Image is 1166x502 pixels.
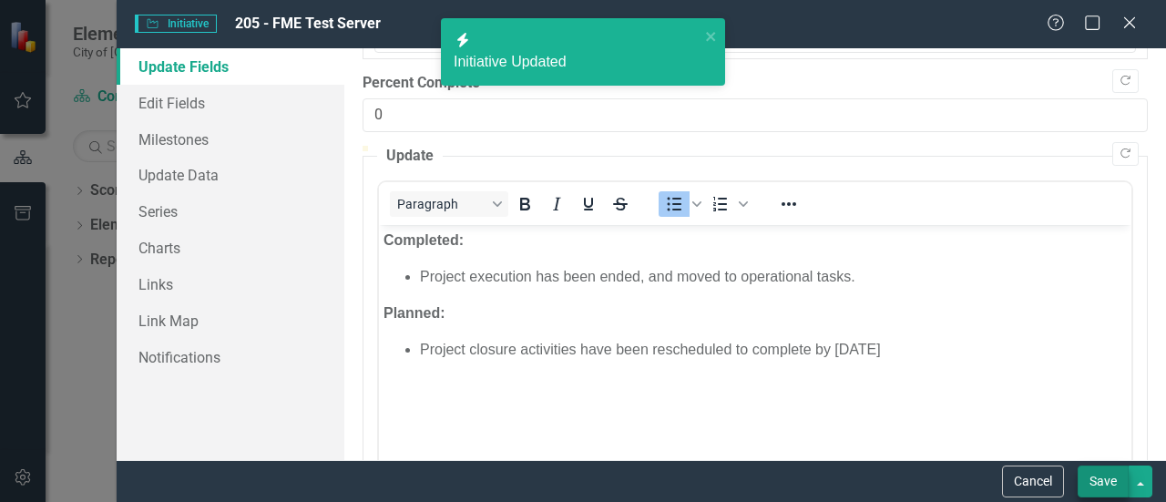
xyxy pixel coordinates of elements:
a: Milestones [117,121,344,158]
a: Edit Fields [117,85,344,121]
a: Update Data [117,157,344,193]
button: Cancel [1002,466,1064,497]
a: Notifications [117,339,344,375]
button: Bold [509,191,540,217]
button: Reveal or hide additional toolbar items [773,191,804,217]
a: Link Map [117,302,344,339]
button: Italic [541,191,572,217]
button: Save [1078,466,1129,497]
a: Series [117,193,344,230]
legend: Update [377,146,443,167]
span: Paragraph [397,197,486,211]
div: Initiative Updated [454,52,700,73]
div: Bullet list [659,191,704,217]
label: Percent Complete [363,73,1148,94]
a: Charts [117,230,344,266]
button: close [705,26,718,46]
div: Numbered list [705,191,751,217]
button: Underline [573,191,604,217]
a: Links [117,266,344,302]
button: Block Paragraph [390,191,508,217]
button: Strikethrough [605,191,636,217]
span: Initiative [135,15,217,33]
span: 205 - FME Test Server [235,15,381,32]
a: Update Fields [117,48,344,85]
